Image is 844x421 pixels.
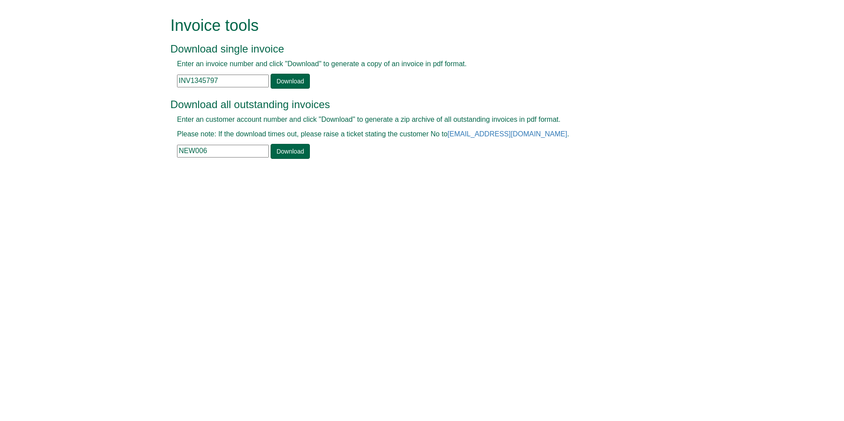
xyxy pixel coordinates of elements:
p: Please note: If the download times out, please raise a ticket stating the customer No to . [177,129,647,139]
a: Download [271,144,309,159]
p: Enter an invoice number and click "Download" to generate a copy of an invoice in pdf format. [177,59,647,69]
h1: Invoice tools [170,17,654,34]
input: e.g. BLA02 [177,145,269,158]
a: [EMAIL_ADDRESS][DOMAIN_NAME] [448,130,567,138]
a: Download [271,74,309,89]
p: Enter an customer account number and click "Download" to generate a zip archive of all outstandin... [177,115,647,125]
h3: Download all outstanding invoices [170,99,654,110]
h3: Download single invoice [170,43,654,55]
input: e.g. INV1234 [177,75,269,87]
